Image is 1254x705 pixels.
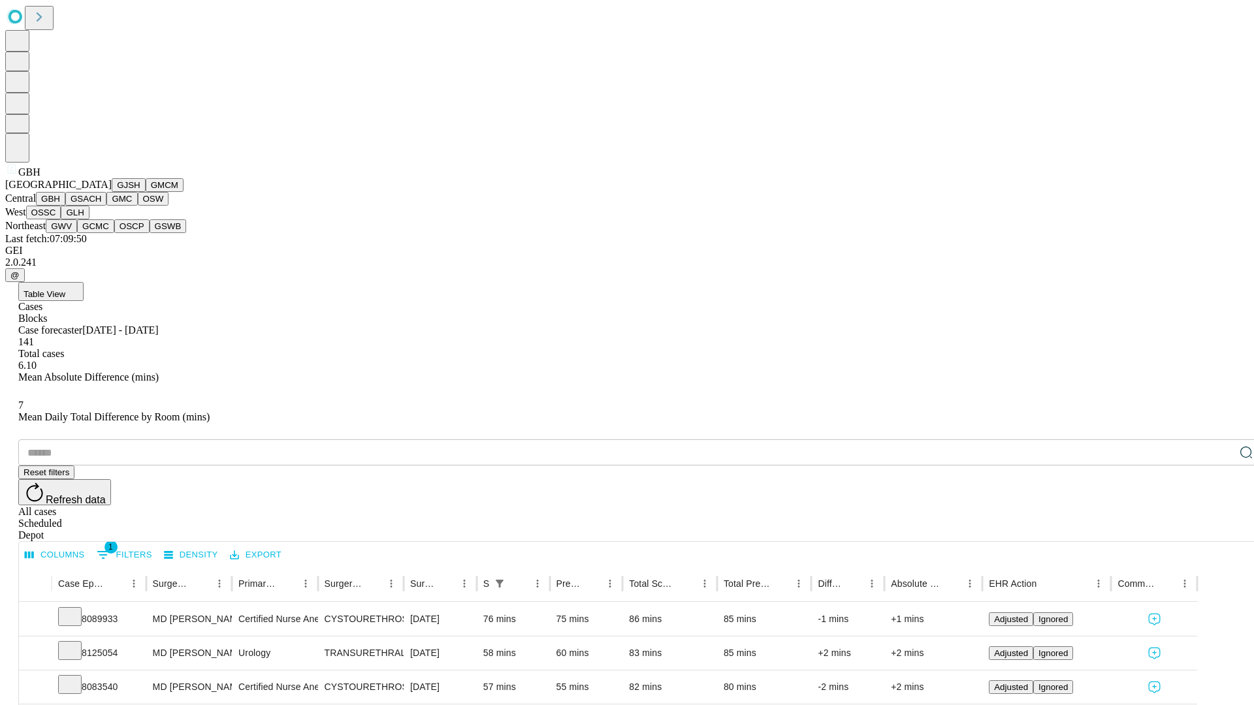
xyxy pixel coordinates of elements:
span: 1 [104,540,118,554]
div: [DATE] [410,670,470,704]
span: Total cases [18,348,64,359]
div: Primary Service [238,578,276,589]
div: -1 mins [818,603,878,636]
div: MD [PERSON_NAME] [153,670,225,704]
button: OSSC [26,206,61,219]
div: Surgery Date [410,578,436,589]
button: Menu [382,574,400,593]
button: Menu [790,574,808,593]
div: 8083540 [58,670,140,704]
button: Ignored [1033,680,1073,694]
div: +2 mins [818,636,878,670]
span: GBH [18,166,40,178]
div: Predicted In Room Duration [556,578,582,589]
span: Refresh data [46,494,106,505]
span: Mean Daily Total Difference by Room (mins) [18,411,210,422]
button: GSACH [65,192,106,206]
button: Adjusted [989,646,1033,660]
div: 55 mins [556,670,617,704]
div: MD [PERSON_NAME] [153,636,225,670]
button: Menu [601,574,619,593]
button: Menu [528,574,547,593]
div: [DATE] [410,603,470,636]
button: Menu [863,574,881,593]
div: 76 mins [483,603,543,636]
button: Menu [961,574,979,593]
div: Surgery Name [325,578,362,589]
button: GWV [46,219,77,233]
div: 85 mins [724,636,805,670]
div: Case Epic Id [58,578,105,589]
span: West [5,206,26,217]
span: Central [5,193,36,204]
div: 1 active filter [490,574,509,593]
div: +1 mins [891,603,976,636]
button: Sort [771,574,790,593]
button: Sort [583,574,601,593]
button: Ignored [1033,646,1073,660]
button: Sort [364,574,382,593]
button: Table View [18,282,84,301]
div: 83 mins [629,636,711,670]
div: Surgeon Name [153,578,191,589]
button: Sort [278,574,297,593]
div: 2.0.241 [5,257,1249,268]
span: Case forecaster [18,324,82,336]
div: 86 mins [629,603,711,636]
button: @ [5,268,25,282]
div: -2 mins [818,670,878,704]
button: OSCP [114,219,150,233]
span: Adjusted [994,648,1028,658]
button: Adjusted [989,680,1033,694]
span: @ [10,270,20,280]
div: EHR Action [989,578,1037,589]
span: 141 [18,336,34,347]
div: CYSTOURETHROSCOPY [MEDICAL_DATA] WITH [MEDICAL_DATA] AND OR FULGURATION LESION [325,670,397,704]
button: GMC [106,192,137,206]
button: Expand [25,608,45,631]
button: Select columns [22,545,88,565]
button: Show filters [93,544,155,565]
div: Scheduled In Room Duration [483,578,489,589]
button: Sort [942,574,961,593]
div: 58 mins [483,636,543,670]
button: Sort [677,574,696,593]
button: GSWB [150,219,187,233]
span: Adjusted [994,682,1028,692]
button: Sort [510,574,528,593]
button: GCMC [77,219,114,233]
button: Sort [1157,574,1176,593]
span: Northeast [5,220,46,231]
button: Menu [125,574,143,593]
div: 57 mins [483,670,543,704]
div: 8089933 [58,603,140,636]
button: Menu [210,574,229,593]
button: Density [161,545,221,565]
div: MD [PERSON_NAME] [153,603,225,636]
span: Adjusted [994,614,1028,624]
div: 80 mins [724,670,805,704]
div: 82 mins [629,670,711,704]
span: Ignored [1038,682,1068,692]
div: [DATE] [410,636,470,670]
span: Ignored [1038,648,1068,658]
button: OSW [138,192,169,206]
div: Difference [818,578,843,589]
button: Expand [25,676,45,699]
span: 7 [18,399,24,411]
button: Refresh data [18,479,111,505]
button: Sort [1038,574,1056,593]
div: TRANSURETHRAL RESECTION [MEDICAL_DATA] ELECTROSURGICAL [325,636,397,670]
div: Certified Nurse Anesthetist [238,670,311,704]
span: Reset filters [24,467,69,477]
button: Menu [455,574,474,593]
button: GMCM [146,178,184,192]
button: Sort [192,574,210,593]
button: GJSH [112,178,146,192]
span: Mean Absolute Difference (mins) [18,371,159,383]
button: Reset filters [18,465,74,479]
button: Sort [844,574,863,593]
span: Last fetch: 07:09:50 [5,233,87,244]
button: Menu [1089,574,1108,593]
button: Sort [106,574,125,593]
